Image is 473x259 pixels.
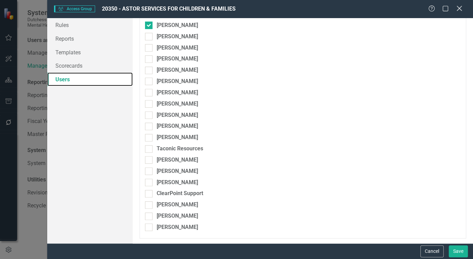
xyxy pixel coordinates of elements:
a: Templates [47,45,133,59]
div: [PERSON_NAME] [157,33,198,41]
div: [PERSON_NAME] [157,44,198,52]
a: Users [47,72,133,86]
a: Rules [47,18,133,32]
div: [PERSON_NAME] [157,134,198,141]
a: Scorecards [47,59,133,72]
div: ClearPoint Support [157,190,203,197]
div: [PERSON_NAME] [157,78,198,85]
div: [PERSON_NAME] [157,22,198,29]
div: [PERSON_NAME] [157,201,198,209]
div: [PERSON_NAME] [157,122,198,130]
div: [PERSON_NAME] [157,111,198,119]
span: Access Group [54,5,95,12]
div: Taconic Resources [157,145,203,153]
span: 20350 - ASTOR SERVICES FOR CHILDREN & FAMILIES [102,5,236,12]
a: Reports [47,32,133,45]
button: Cancel [420,245,444,257]
div: [PERSON_NAME] [157,55,198,63]
button: Save [449,245,468,257]
div: [PERSON_NAME] [157,66,198,74]
div: [PERSON_NAME] [157,167,198,175]
div: [PERSON_NAME] [157,100,198,108]
div: [PERSON_NAME] [157,212,198,220]
div: [PERSON_NAME] [157,223,198,231]
div: [PERSON_NAME] [157,89,198,97]
div: [PERSON_NAME] [157,156,198,164]
div: [PERSON_NAME] [157,179,198,187]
